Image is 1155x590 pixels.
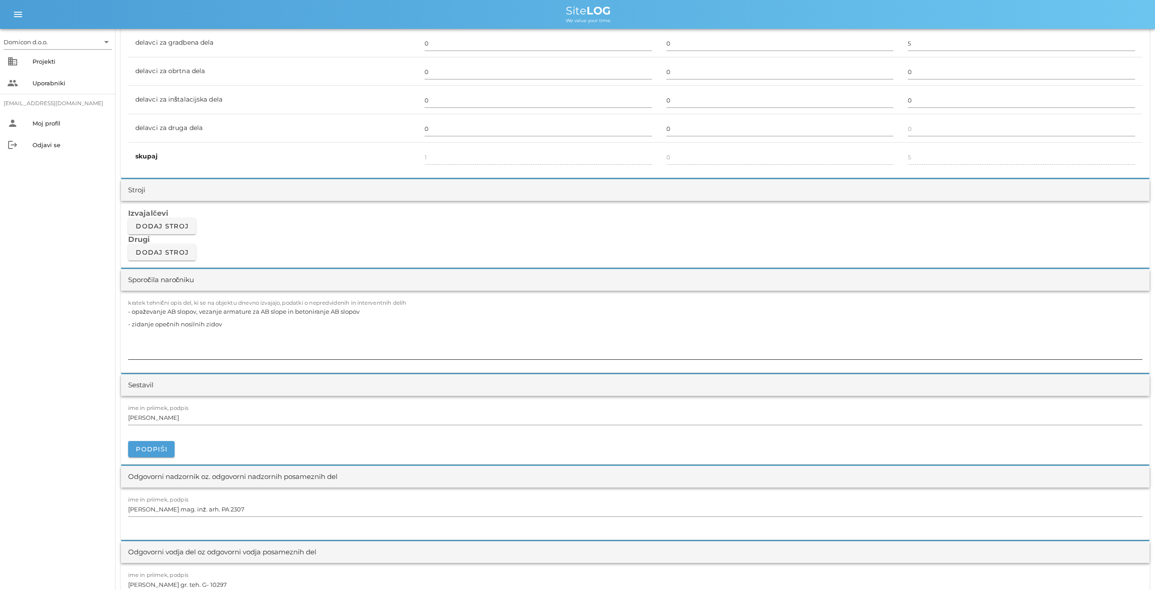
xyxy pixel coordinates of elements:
[128,57,417,86] td: delavci za obrtna dela
[135,248,189,256] span: Dodaj stroj
[425,93,652,107] input: 0
[135,152,158,160] b: skupaj
[128,234,1142,244] h3: Drugi
[566,4,611,17] span: Site
[128,275,194,285] div: Sporočila naročniku
[128,114,417,143] td: delavci za druga dela
[566,18,611,23] span: We value your time.
[7,78,18,88] i: people
[128,218,196,234] button: Dodaj stroj
[128,300,407,307] label: kratek tehnični opis del, ki se na objektu dnevno izvajajo, podatki o nepredvidenih in interventn...
[128,208,1142,218] h3: Izvajalčevi
[908,93,1135,107] input: 0
[13,9,23,20] i: menu
[425,65,652,79] input: 0
[425,36,652,51] input: 0
[128,497,189,503] label: ime in priimek, podpis
[128,572,189,579] label: ime in priimek, podpis
[7,56,18,67] i: business
[1026,492,1155,590] div: Pripomoček za klepet
[135,222,189,230] span: Dodaj stroj
[32,120,108,127] div: Moj profil
[666,121,894,136] input: 0
[128,185,145,195] div: Stroji
[7,139,18,150] i: logout
[128,29,417,57] td: delavci za gradbena dela
[666,65,894,79] input: 0
[4,38,48,46] div: Domicon d.o.o.
[1026,492,1155,590] iframe: Chat Widget
[128,472,337,482] div: Odgovorni nadzornik oz. odgovorni nadzornih posameznih del
[425,121,652,136] input: 0
[128,244,196,260] button: Dodaj stroj
[587,4,611,17] b: LOG
[666,93,894,107] input: 0
[128,405,189,412] label: ime in priimek, podpis
[101,37,112,47] i: arrow_drop_down
[135,445,167,453] span: Podpiši
[128,441,175,457] button: Podpiši
[128,86,417,114] td: delavci za inštalacijska dela
[128,380,153,390] div: Sestavil
[908,65,1135,79] input: 0
[666,36,894,51] input: 0
[32,79,108,87] div: Uporabniki
[32,58,108,65] div: Projekti
[908,121,1135,136] input: 0
[908,36,1135,51] input: 0
[32,141,108,149] div: Odjavi se
[128,547,316,557] div: Odgovorni vodja del oz odgovorni vodja posameznih del
[4,35,112,49] div: Domicon d.o.o.
[7,118,18,129] i: person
